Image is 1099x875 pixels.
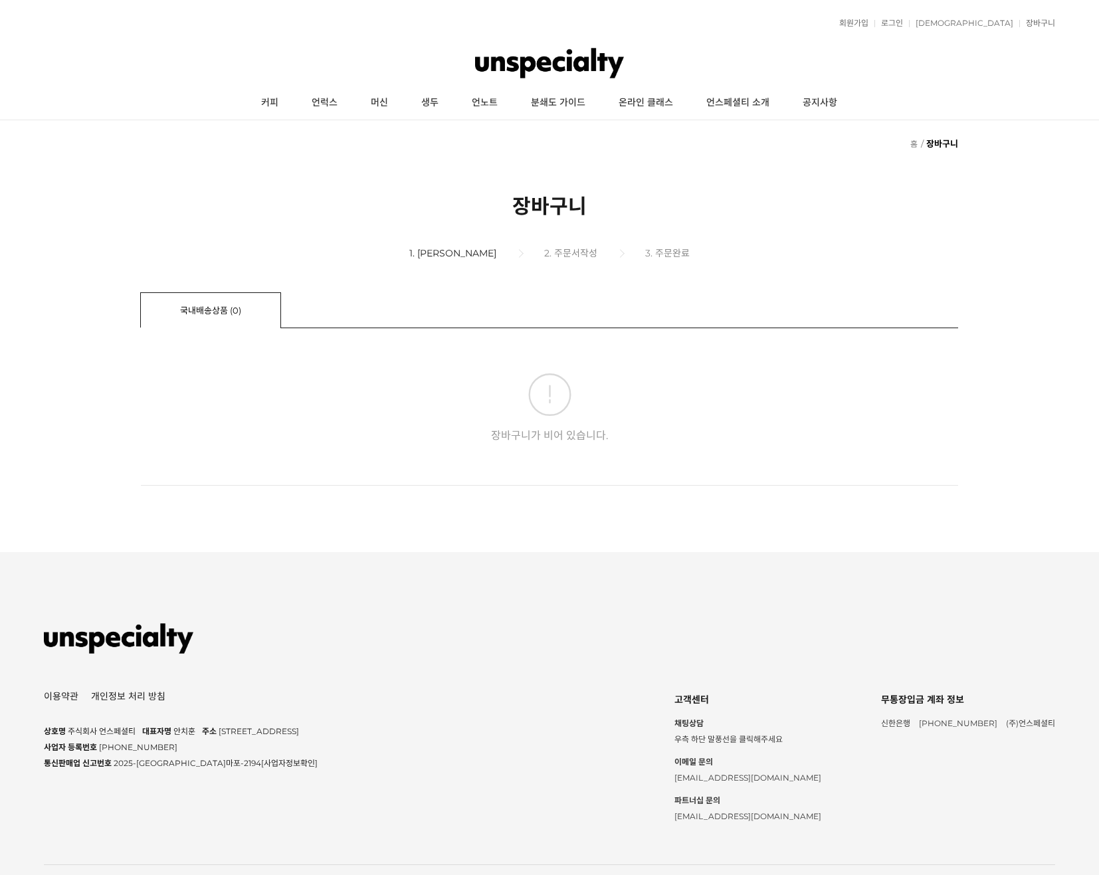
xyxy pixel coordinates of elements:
img: 언스페셜티 몰 [475,43,625,83]
li: 현재 위치 [920,134,958,153]
a: 커피 [245,86,295,120]
span: 2025-[GEOGRAPHIC_DATA]마포-2194 [114,758,318,768]
span: [STREET_ADDRESS] [219,726,299,736]
a: 국내배송상품 (0) [140,292,281,328]
a: [사업자정보확인] [261,758,318,768]
a: 이용약관 [44,692,78,701]
a: 개인정보 처리 방침 [91,692,165,701]
span: 통신판매업 신고번호 [44,758,112,768]
span: 안치훈 [173,726,195,736]
span: [EMAIL_ADDRESS][DOMAIN_NAME] [674,811,821,821]
a: 언스페셜티 소개 [690,86,786,120]
strong: 채팅상담 [674,716,821,731]
strong: 파트너십 문의 [674,793,821,809]
a: 생두 [405,86,455,120]
a: 회원가입 [833,19,868,27]
h2: 장바구니 [141,190,958,219]
li: 1. [PERSON_NAME] [409,247,542,259]
span: [PHONE_NUMBER] [919,718,997,728]
a: 머신 [354,86,405,120]
a: 로그인 [874,19,903,27]
p: 장바구니가 비어 있습니다. [141,364,958,486]
div: 무통장입금 계좌 정보 [881,690,1055,709]
li: 3. 주문완료 [645,246,690,259]
strong: 장바구니 [926,138,958,149]
li: 2. 주문서작성 [544,246,643,259]
span: (주)언스페셜티 [1006,718,1055,728]
span: [EMAIL_ADDRESS][DOMAIN_NAME] [674,773,821,783]
span: 우측 하단 말풍선을 클릭해주세요 [674,734,783,744]
a: 분쇄도 가이드 [514,86,602,120]
a: 온라인 클래스 [602,86,690,120]
span: 대표자명 [142,726,171,736]
a: 홈 [910,139,918,149]
img: 언스페셜티 몰 [44,619,193,658]
a: [DEMOGRAPHIC_DATA] [909,19,1013,27]
a: 언럭스 [295,86,354,120]
a: 장바구니 [1019,19,1055,27]
a: 공지사항 [786,86,854,120]
a: 언노트 [455,86,514,120]
span: 사업자 등록번호 [44,742,97,752]
span: 신한은행 [881,718,910,728]
span: 상호명 [44,726,66,736]
span: 주식회사 언스페셜티 [68,726,136,736]
strong: 이메일 문의 [674,754,821,770]
span: [PHONE_NUMBER] [99,742,177,752]
span: 주소 [202,726,217,736]
div: 고객센터 [674,690,821,709]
